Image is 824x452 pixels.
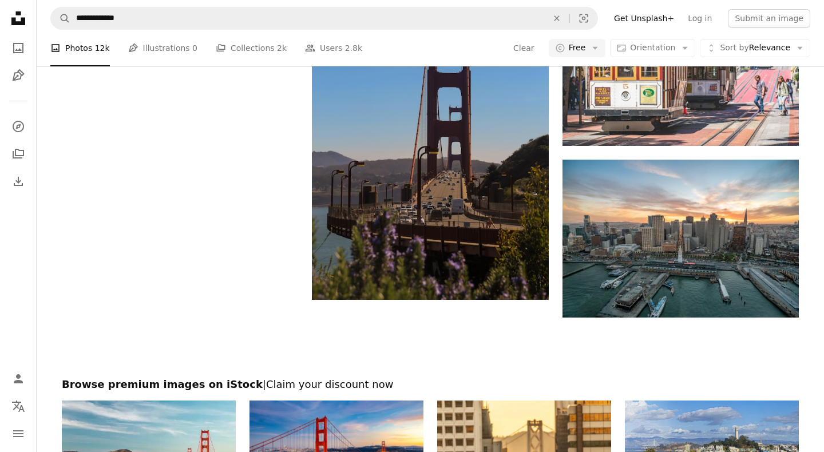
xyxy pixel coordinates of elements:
span: | Claim your discount now [263,378,394,390]
a: two white and yellow train cabs [562,62,799,72]
button: Language [7,395,30,418]
span: Relevance [720,42,790,54]
a: aerial photography of boat harbour during daytime [562,233,799,244]
span: 2k [277,42,287,54]
span: 2.8k [345,42,362,54]
button: Submit an image [728,9,810,27]
button: Clear [544,7,569,29]
a: Photos [7,37,30,60]
a: Users 2.8k [305,30,362,66]
a: Download History [7,170,30,193]
a: Log in / Sign up [7,367,30,390]
button: Visual search [570,7,597,29]
img: aerial photography of boat harbour during daytime [562,160,799,318]
button: Orientation [610,39,695,57]
a: Log in [681,9,719,27]
a: Collections 2k [216,30,287,66]
span: Free [569,42,586,54]
a: Illustrations 0 [128,30,197,66]
button: Search Unsplash [51,7,70,29]
a: Collections [7,142,30,165]
a: Illustrations [7,64,30,87]
a: Get Unsplash+ [607,9,681,27]
span: 0 [192,42,197,54]
a: Explore [7,115,30,138]
form: Find visuals sitewide [50,7,598,30]
button: Free [549,39,606,57]
button: Clear [513,39,535,57]
span: Sort by [720,43,748,52]
span: Orientation [630,43,675,52]
a: golden gate bridge san francisco california [312,117,548,127]
button: Sort byRelevance [700,39,810,57]
button: Menu [7,422,30,445]
h2: Browse premium images on iStock [62,378,799,391]
a: Home — Unsplash [7,7,30,32]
